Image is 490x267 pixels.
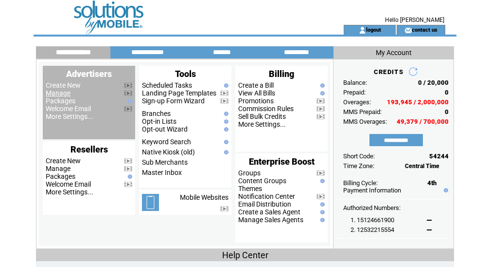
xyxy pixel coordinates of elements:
[238,177,286,185] a: Content Groups
[374,68,403,76] span: CREDITS
[46,113,93,120] a: More Settings...
[238,208,300,216] a: Create a Sales Agent
[238,169,261,177] a: Groups
[238,200,291,208] a: Email Distribution
[142,158,188,166] a: Sub Merchants
[46,188,93,196] a: More Settings...
[343,98,371,106] span: Overages:
[222,127,228,132] img: help.gif
[385,17,444,23] span: Hello [PERSON_NAME]
[222,119,228,124] img: help.gif
[222,140,228,144] img: help.gif
[238,97,274,105] a: Promotions
[142,110,171,117] a: Branches
[220,91,228,96] img: video.png
[418,79,449,86] span: 0 / 20,000
[441,188,448,192] img: help.gif
[70,144,108,154] span: Resellers
[142,97,205,105] a: Sign-up Form Wizard
[238,192,295,200] a: Notification Center
[142,138,191,146] a: Keyword Search
[343,179,378,187] span: Billing Cycle:
[238,185,262,192] a: Themes
[318,202,325,207] img: help.gif
[142,89,216,97] a: Landing Page Templates
[405,163,439,170] span: Central Time
[316,114,325,119] img: video.png
[124,91,132,96] img: video.png
[238,216,303,224] a: Manage Sales Agents
[66,69,112,79] span: Advertisers
[46,165,70,172] a: Manage
[318,91,325,95] img: help.gif
[269,69,294,79] span: Billing
[142,117,176,125] a: Opt-in Lists
[343,89,366,96] span: Prepaid:
[220,98,228,104] img: video.png
[343,187,401,194] a: Payment Information
[343,162,374,170] span: Time Zone:
[316,98,325,104] img: video.png
[316,106,325,112] img: video.png
[142,125,188,133] a: Opt-out Wizard
[366,26,381,33] a: logout
[46,172,75,180] a: Packages
[124,83,132,88] img: video.png
[427,179,437,187] span: 4th
[124,158,132,164] img: video.png
[343,118,387,125] span: MMS Overages:
[238,120,286,128] a: More Settings...
[445,108,449,115] span: 0
[404,26,412,34] img: contact_us_icon.gif
[142,81,192,89] a: Scheduled Tasks
[445,89,449,96] span: 0
[318,210,325,214] img: help.gif
[238,113,286,120] a: Sell Bulk Credits
[46,105,91,113] a: Welcome Email
[238,105,294,113] a: Commission Rules
[222,83,228,88] img: help.gif
[238,89,275,97] a: View All Bills
[46,89,70,97] a: Manage
[46,97,75,105] a: Packages
[46,180,91,188] a: Welcome Email
[343,204,401,211] span: Authorized Numbers:
[125,174,132,179] img: help.gif
[124,166,132,172] img: video.png
[46,157,81,165] a: Create New
[343,153,375,160] span: Short Code:
[318,179,325,183] img: help.gif
[124,182,132,187] img: video.png
[350,216,394,224] span: 1. 15124661900
[359,26,366,34] img: account_icon.gif
[142,169,182,176] a: Master Inbox
[316,194,325,199] img: video.png
[222,250,268,260] span: Help Center
[238,81,274,89] a: Create a Bill
[175,69,196,79] span: Tools
[124,106,132,112] img: video.png
[142,148,195,156] a: Native Kiosk (old)
[387,98,449,106] span: 193,945 / 2,000,000
[397,118,449,125] span: 49,379 / 700,000
[220,206,228,211] img: video.png
[429,153,449,160] span: 54244
[180,193,228,201] a: Mobile Websites
[142,194,159,211] img: mobile-websites.png
[343,108,382,115] span: MMS Prepaid:
[46,81,81,89] a: Create New
[125,99,132,103] img: help.gif
[376,49,412,57] span: My Account
[350,226,394,233] span: 2. 12532215554
[318,218,325,222] img: help.gif
[222,150,228,154] img: help.gif
[412,26,437,33] a: contact us
[222,112,228,116] img: help.gif
[316,171,325,176] img: video.png
[318,83,325,88] img: help.gif
[343,79,367,86] span: Balance:
[249,156,315,167] span: Enterprise Boost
